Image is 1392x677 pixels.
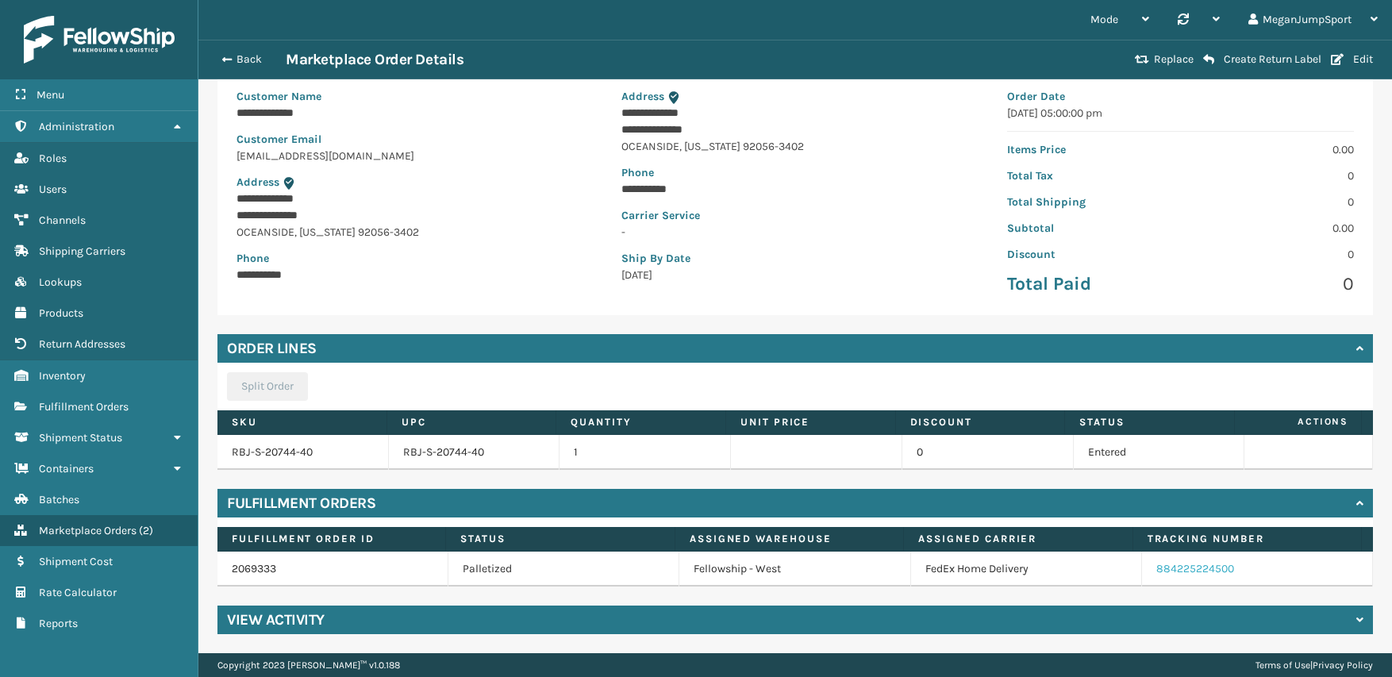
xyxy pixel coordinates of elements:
td: Fellowship - West [679,552,910,587]
a: 884225224500 [1156,562,1234,575]
span: Products [39,306,83,320]
p: [EMAIL_ADDRESS][DOMAIN_NAME] [236,148,583,164]
p: Total Paid [1007,272,1171,296]
label: SKU [232,415,372,429]
span: Containers [39,462,94,475]
button: Edit [1326,52,1378,67]
p: Customer Name [236,88,583,105]
label: Unit Price [740,415,881,429]
i: Edit [1331,54,1344,65]
h4: Order Lines [227,339,317,358]
td: 0 [902,435,1074,470]
label: Status [1079,415,1220,429]
a: Privacy Policy [1313,660,1373,671]
p: 0.00 [1190,220,1354,237]
i: Create Return Label [1203,53,1214,66]
div: | [1255,653,1373,677]
p: 0 [1190,246,1354,263]
p: 0 [1190,167,1354,184]
span: Actions [1240,409,1358,435]
p: Phone [236,250,583,267]
label: Assigned Carrier [918,532,1117,546]
p: - [621,224,968,240]
span: ( 2 ) [139,524,153,537]
span: Return Addresses [39,337,125,351]
span: Batches [39,493,79,506]
p: Subtotal [1007,220,1171,237]
label: UPC [402,415,542,429]
span: Shipping Carriers [39,244,125,258]
p: Order Date [1007,88,1354,105]
p: Copyright 2023 [PERSON_NAME]™ v 1.0.188 [217,653,400,677]
td: FedEx Home Delivery [911,552,1142,587]
td: Entered [1074,435,1245,470]
p: Phone [621,164,968,181]
td: RBJ-S-20744-40 [389,435,560,470]
i: Replace [1135,54,1149,65]
span: Rate Calculator [39,586,117,599]
span: Shipment Status [39,431,122,444]
span: Reports [39,617,78,630]
span: Roles [39,152,67,165]
p: 0 [1190,272,1354,296]
label: Assigned Warehouse [690,532,889,546]
label: Status [460,532,659,546]
button: Split Order [227,372,308,401]
span: Menu [37,88,64,102]
h4: Fulfillment Orders [227,494,375,513]
span: Inventory [39,369,86,383]
p: Ship By Date [621,250,968,267]
a: 2069333 [232,562,276,575]
p: [DATE] [621,267,968,283]
p: 0.00 [1190,141,1354,158]
a: Terms of Use [1255,660,1310,671]
p: Discount [1007,246,1171,263]
span: Address [236,175,279,189]
button: Back [213,52,286,67]
h4: View Activity [227,610,325,629]
span: Users [39,183,67,196]
span: Mode [1090,13,1118,26]
p: 0 [1190,194,1354,210]
td: 1 [559,435,731,470]
span: Lookups [39,275,82,289]
button: Create Return Label [1198,52,1326,67]
a: RBJ-S-20744-40 [232,445,313,459]
span: Shipment Cost [39,555,113,568]
p: Items Price [1007,141,1171,158]
img: logo [24,16,175,63]
label: Fulfillment Order Id [232,532,431,546]
label: Tracking Number [1148,532,1347,546]
td: Palletized [448,552,679,587]
p: Total Tax [1007,167,1171,184]
span: Address [621,90,664,103]
span: Channels [39,213,86,227]
span: Administration [39,120,114,133]
p: Carrier Service [621,207,968,224]
p: Total Shipping [1007,194,1171,210]
p: OCEANSIDE , [US_STATE] 92056-3402 [236,224,583,240]
span: Marketplace Orders [39,524,137,537]
p: [DATE] 05:00:00 pm [1007,105,1354,121]
p: Customer Email [236,131,583,148]
p: OCEANSIDE , [US_STATE] 92056-3402 [621,138,968,155]
label: Discount [910,415,1051,429]
h3: Marketplace Order Details [286,50,463,69]
label: Quantity [571,415,711,429]
button: Replace [1130,52,1198,67]
span: Fulfillment Orders [39,400,129,414]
